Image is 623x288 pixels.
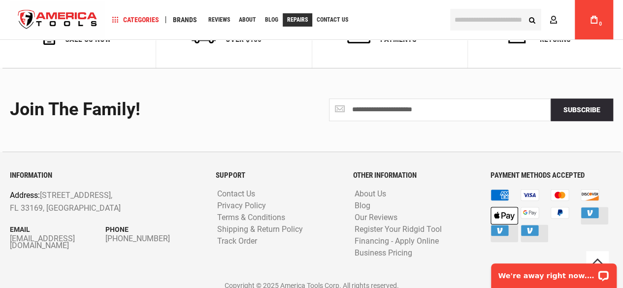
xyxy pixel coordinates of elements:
[208,17,230,23] span: Reviews
[523,10,541,29] button: Search
[10,191,40,200] span: Address:
[215,213,288,223] a: Terms & Conditions
[105,235,201,242] a: [PHONE_NUMBER]
[352,190,389,199] a: About Us
[112,16,159,23] span: Categories
[352,201,373,211] a: Blog
[599,21,602,27] span: 0
[352,237,441,246] a: Financing - Apply Online
[204,13,234,27] a: Reviews
[10,100,304,120] div: Join the Family!
[215,190,258,199] a: Contact Us
[491,171,613,180] h6: PAYMENT METHODS ACCEPTED
[10,235,105,249] a: [EMAIL_ADDRESS][DOMAIN_NAME]
[261,13,283,27] a: Blog
[215,225,305,234] a: Shipping & Return Policy
[380,26,431,43] h6: secure & fast payments
[353,171,476,180] h6: OTHER INFORMATION
[10,224,105,235] p: Email
[287,17,308,23] span: Repairs
[215,237,260,246] a: Track Order
[65,26,113,43] h6: 24/7 support call us now
[312,13,353,27] a: Contact Us
[239,17,256,23] span: About
[10,189,163,214] p: [STREET_ADDRESS], FL 33169, [GEOGRAPHIC_DATA]
[563,106,600,114] span: Subscribe
[10,171,201,180] h6: INFORMATION
[168,13,201,27] a: Brands
[317,17,348,23] span: Contact Us
[352,249,415,258] a: Business Pricing
[539,26,585,43] h6: Hassle-Free Returns
[10,1,105,38] img: America Tools
[107,13,164,27] a: Categories
[10,1,105,38] a: store logo
[485,257,623,288] iframe: LiveChat chat widget
[551,98,613,121] button: Subscribe
[216,171,338,180] h6: SUPPORT
[265,17,278,23] span: Blog
[283,13,312,27] a: Repairs
[105,224,201,235] p: Phone
[215,201,268,211] a: Privacy Policy
[352,213,400,223] a: Our Reviews
[173,16,197,23] span: Brands
[226,26,275,43] h6: Free Shipping Over $150
[352,225,444,234] a: Register Your Ridgid Tool
[234,13,261,27] a: About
